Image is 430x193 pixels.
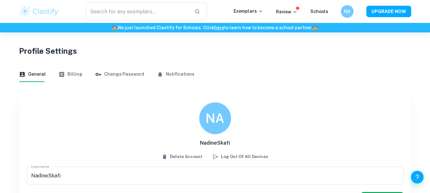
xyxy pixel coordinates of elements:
[234,8,263,15] p: Exemplars
[200,139,230,147] h6: NadineSkafi
[411,171,424,183] button: Help and Feedback
[157,67,194,82] button: Notifications
[95,67,144,82] button: Change Password
[212,152,270,162] button: Log out of all devices
[310,9,328,14] a: Schools
[206,108,224,128] h6: NA
[341,5,354,18] button: NA
[19,67,46,82] button: General
[276,8,298,15] p: Review
[214,25,224,30] a: here
[59,67,82,82] button: Billing
[19,5,60,18] img: Clastify logo
[343,8,351,15] h6: NA
[86,3,190,20] input: Search for any exemplars...
[31,164,49,169] label: Username
[19,45,411,57] h1: Profile Settings
[161,152,204,162] button: Delete Account
[313,25,318,30] span: 🏫
[1,24,429,31] h6: We just launched Clastify for Schools. Click to learn how to become a school partner.
[366,6,411,17] button: UPGRADE NOW
[112,25,117,30] span: 🏫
